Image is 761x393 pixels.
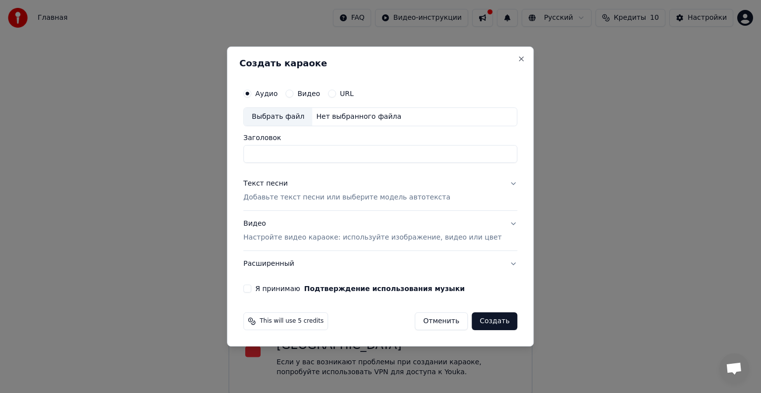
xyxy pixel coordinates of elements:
[304,285,465,292] button: Я принимаю
[297,90,320,97] label: Видео
[243,134,517,141] label: Заголовок
[255,285,465,292] label: Я принимаю
[244,108,312,126] div: Выбрать файл
[415,312,468,330] button: Отменить
[243,219,501,243] div: Видео
[243,233,501,243] p: Настройте видео караоке: используйте изображение, видео или цвет
[255,90,277,97] label: Аудио
[312,112,405,122] div: Нет выбранного файла
[472,312,517,330] button: Создать
[260,317,324,325] span: This will use 5 credits
[243,179,288,189] div: Текст песни
[243,171,517,210] button: Текст песниДобавьте текст песни или выберите модель автотекста
[243,251,517,277] button: Расширенный
[239,59,521,68] h2: Создать караоке
[243,193,450,202] p: Добавьте текст песни или выберите модель автотекста
[243,211,517,250] button: ВидеоНастройте видео караоке: используйте изображение, видео или цвет
[340,90,354,97] label: URL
